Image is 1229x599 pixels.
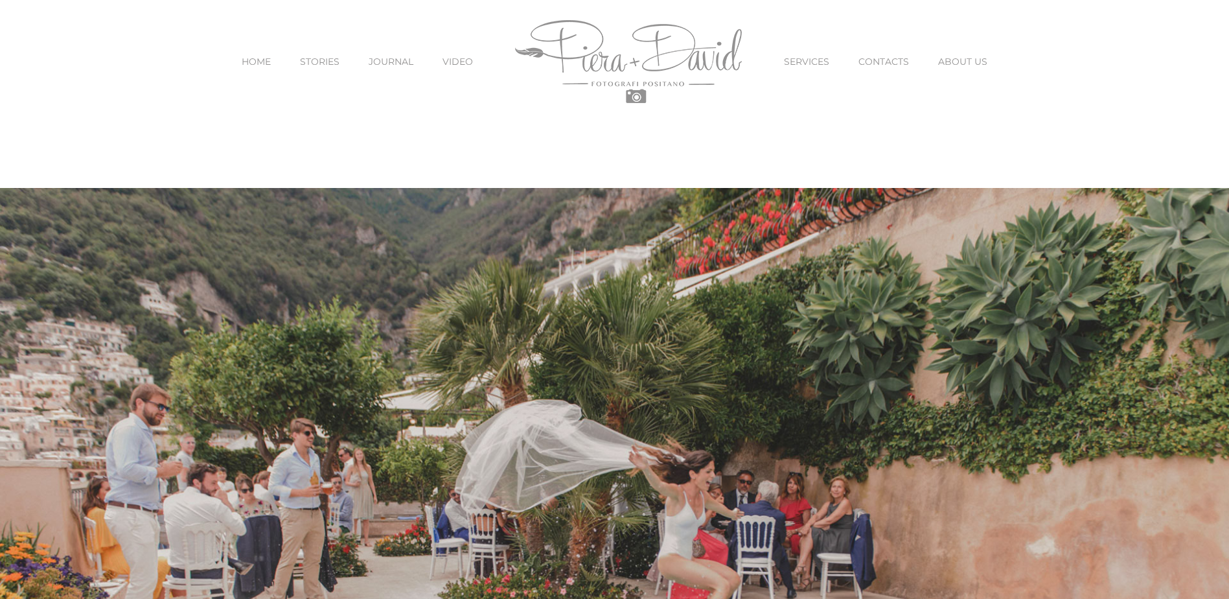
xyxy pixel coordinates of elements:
a: STORIES [300,34,339,89]
a: SERVICES [784,34,829,89]
img: Piera Plus David Photography Positano Logo [515,20,742,103]
a: HOME [242,34,271,89]
a: CONTACTS [858,34,909,89]
span: HOME [242,57,271,66]
a: JOURNAL [369,34,413,89]
span: CONTACTS [858,57,909,66]
span: SERVICES [784,57,829,66]
span: VIDEO [442,57,473,66]
a: VIDEO [442,34,473,89]
span: JOURNAL [369,57,413,66]
a: ABOUT US [938,34,987,89]
span: STORIES [300,57,339,66]
span: ABOUT US [938,57,987,66]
